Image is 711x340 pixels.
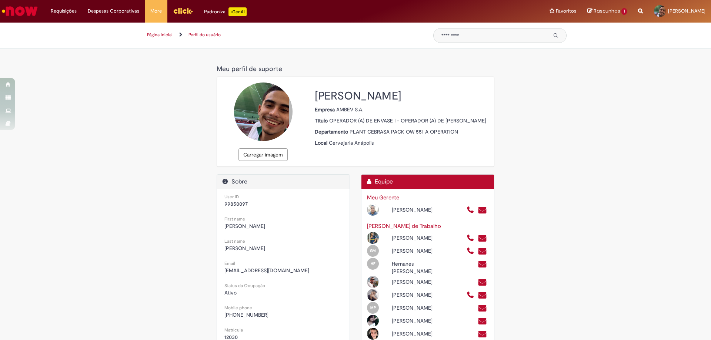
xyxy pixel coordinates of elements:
span: [PERSON_NAME] [224,223,265,229]
a: Enviar um e-mail para 99837608@ambev.com.br [478,317,487,326]
small: Last name [224,238,245,244]
h2: [PERSON_NAME] [315,90,488,102]
span: Despesas Corporativas [88,7,139,15]
img: click_logo_yellow_360x200.png [173,5,193,16]
div: [PERSON_NAME] [386,206,461,213]
div: Padroniza [204,7,247,16]
small: Email [224,260,235,266]
span: Ativo [224,289,237,296]
div: [PERSON_NAME] [386,278,461,286]
a: Enviar um e-mail para 99849386@ambev.com.br [478,234,487,243]
span: More [150,7,162,15]
h2: Sobre [223,178,344,185]
small: Mobile phone [224,305,252,311]
small: First name [224,216,245,222]
span: HF [371,261,375,266]
small: Status da Ocupação [224,283,265,289]
div: [PERSON_NAME] [386,291,461,299]
small: Matricula [224,327,243,333]
img: ServiceNow [1,4,39,18]
span: Meu perfil de suporte [217,65,282,73]
div: Open Profile: Thiago Cabral Aleluia [361,327,461,340]
span: MP [370,305,376,310]
a: Ligar para +55 62991959503 [467,234,474,243]
span: Cervejaria Anápolis [329,139,374,146]
div: [PERSON_NAME] [386,304,461,312]
a: Ligar para +55 1111111000 [467,206,474,215]
a: Perfil do usuário [188,32,221,38]
span: [PERSON_NAME] [668,8,705,14]
div: [PERSON_NAME] [386,247,461,255]
a: Enviar um e-mail para 99849265@ambev.com.br [478,304,487,313]
span: 99850097 [224,201,248,207]
a: Enviar um e-mail para 99819663@ambev.com.br [478,278,487,287]
span: PLANT CEBRASA PACK OW 551 A OPERATION [350,128,458,135]
div: [PERSON_NAME] [386,330,461,337]
a: Enviar um e-mail para 99702229@ambev.com.br [478,247,487,256]
a: Enviar um e-mail para ceima@ambev.com.br [478,206,487,215]
p: +GenAi [228,7,247,16]
strong: Local [315,139,329,146]
div: Open Profile: Joao Pereira de Oliveira Neto [361,288,461,301]
div: Open Profile: Francimara Vale De Sousa [361,231,461,244]
a: Ligar para +55 1111111000 [467,247,474,256]
a: Enviar um e-mail para 99793633@ambev.com.br [478,330,487,339]
a: Enviar um e-mail para 99837722@ambev.com.br [478,291,487,300]
button: Carregar imagem [238,148,288,161]
div: Open Profile: Jean Carlo Pereira Tocchio [361,275,461,288]
span: AMBEV S.A. [336,106,363,113]
ul: Trilhas de página [144,28,422,42]
div: Open Profile: Miliane Patricia Rabelo [361,314,461,327]
div: Open Profile: Maria Cristina Siqueira Pereira [361,301,461,314]
span: Requisições [51,7,77,15]
span: [PERSON_NAME] [224,245,265,252]
small: User ID [224,194,239,200]
strong: Departamento [315,128,350,135]
h3: [PERSON_NAME] de Trabalho [367,223,488,229]
h3: Meu Gerente [367,195,488,201]
div: [PERSON_NAME] [386,317,461,324]
h2: Equipe [367,178,488,185]
a: Enviar um e-mail para GOHGVF@ambev.com.br [478,260,487,269]
span: OPERADOR (A) DE ENVASE I - OPERADOR (A) DE [PERSON_NAME] [329,117,486,124]
div: Open Profile: Hernanes Goncalves Viana Filho [361,257,461,275]
span: Favoritos [556,7,576,15]
span: GM [370,248,376,253]
div: Open Profile: Genivaldo Brito Maciel [361,244,461,257]
strong: Título [315,117,329,124]
span: Rascunhos [594,7,620,14]
strong: Empresa [315,106,336,113]
a: Ligar para +55 (62) 995337345 [467,291,474,300]
span: [EMAIL_ADDRESS][DOMAIN_NAME] [224,267,309,274]
a: Página inicial [147,32,173,38]
a: Rascunhos [587,8,627,15]
span: [PHONE_NUMBER] [224,312,268,318]
div: Hernanes [PERSON_NAME] [386,260,461,275]
div: [PERSON_NAME] [386,234,461,242]
span: 1 [621,8,627,15]
div: Open Profile: Igor Moreira De Araujo [361,203,461,216]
